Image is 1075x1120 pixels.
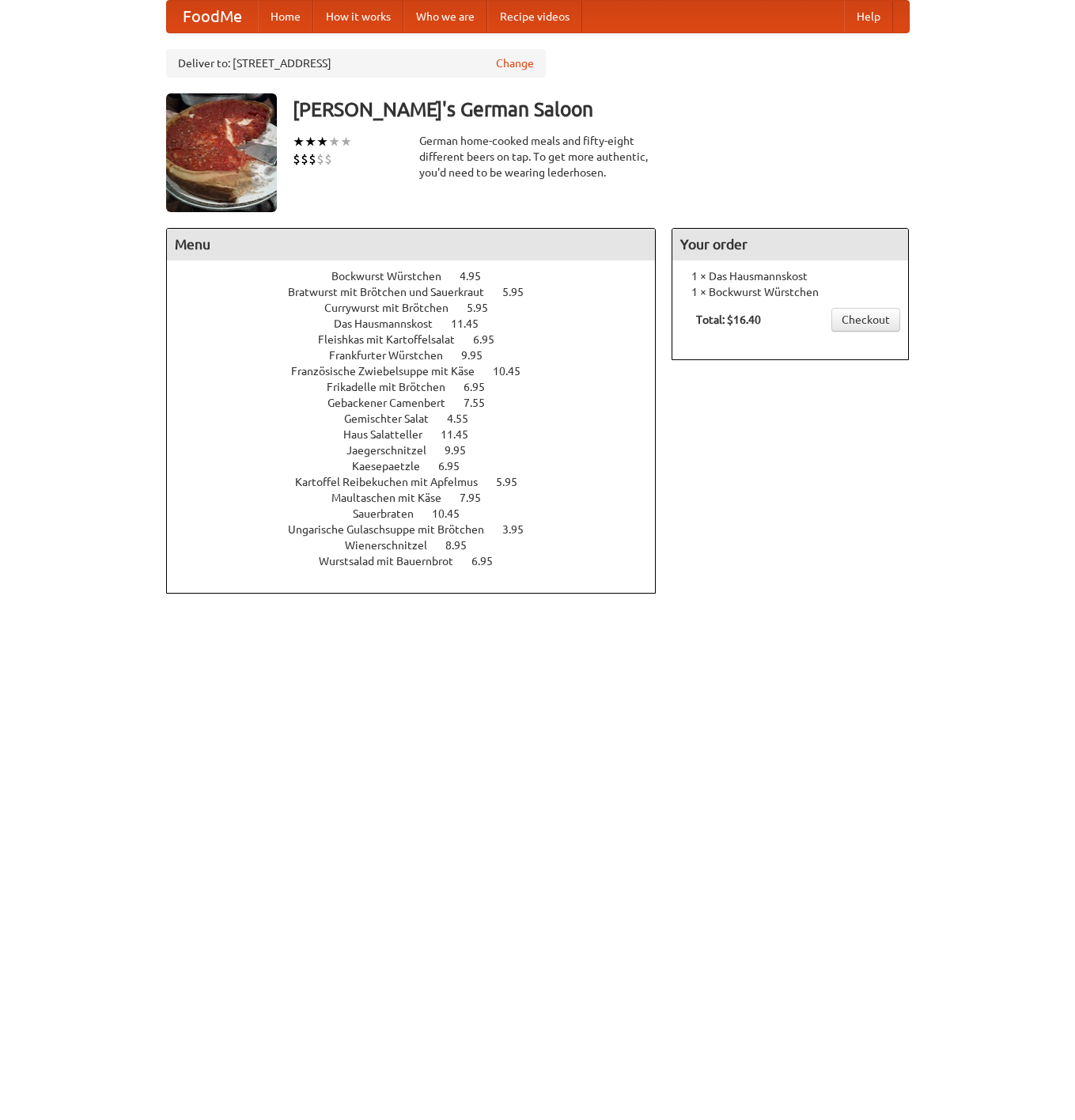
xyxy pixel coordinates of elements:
span: Kaesepaetzle [352,460,436,473]
span: 4.95 [460,270,497,283]
span: Currywurst mit Brötchen [324,302,464,314]
span: 6.95 [464,381,501,393]
li: $ [301,150,308,168]
a: Haus Salatteller 11.45 [343,428,498,441]
span: 9.95 [445,444,482,457]
li: $ [308,150,316,168]
span: 10.45 [493,365,536,378]
img: angular.jpg [166,93,277,212]
div: Deliver to: [STREET_ADDRESS] [166,49,546,78]
a: Bratwurst mit Brötchen und Sauerkraut 5.95 [288,286,553,298]
li: 1 × Bockwurst Würstchen [680,284,900,300]
span: Wienerschnitzel [345,539,443,552]
a: Bockwurst Würstchen 4.95 [331,270,510,283]
h4: Menu [167,229,656,260]
span: Fleishkas mit Kartoffelsalat [318,333,471,346]
a: FoodMe [167,1,258,32]
span: 7.95 [460,492,497,504]
span: 3.95 [502,523,539,536]
li: $ [293,150,301,168]
h4: Your order [672,229,908,260]
li: ★ [293,133,305,150]
span: Französische Zwiebelsuppe mit Käse [291,365,490,378]
span: Frankfurter Würstchen [329,349,459,362]
a: Französische Zwiebelsuppe mit Käse 10.45 [291,365,550,378]
a: Fleishkas mit Kartoffelsalat 6.95 [318,333,524,346]
span: 6.95 [473,333,510,346]
span: Sauerbraten [353,507,430,520]
span: Wurstsalad mit Bauernbrot [319,555,469,568]
a: Ungarische Gulaschsuppe mit Brötchen 3.95 [288,523,553,536]
a: Who we are [403,1,487,32]
a: Help [844,1,893,32]
span: Frikadelle mit Brötchen [327,381,461,393]
a: How it works [313,1,403,32]
li: ★ [305,133,316,150]
span: 11.45 [451,317,494,330]
b: Total: $16.40 [696,313,761,326]
span: 5.95 [467,302,504,314]
a: Currywurst mit Brötchen 5.95 [324,302,517,314]
span: Gebackener Camenbert [327,397,461,409]
a: Checkout [831,308,900,332]
span: 5.95 [496,476,533,488]
a: Gemischter Salat 4.55 [344,412,498,425]
span: 4.55 [447,412,484,425]
a: Recipe videos [487,1,582,32]
span: Ungarische Gulaschsuppe mit Brötchen [288,523,500,536]
span: 8.95 [445,539,483,552]
span: 9.95 [461,349,498,362]
li: ★ [328,133,340,150]
li: 1 × Das Hausmannskost [680,268,900,284]
span: Bockwurst Würstchen [331,270,457,283]
li: $ [324,150,332,168]
a: Frikadelle mit Brötchen 6.95 [327,381,514,393]
li: ★ [340,133,352,150]
span: 6.95 [438,460,475,473]
li: ★ [316,133,328,150]
span: 7.55 [464,397,501,409]
span: Kartoffel Reibekuchen mit Apfelmus [295,476,494,488]
span: Jaegerschnitzel [346,444,442,457]
span: Bratwurst mit Brötchen und Sauerkraut [288,286,500,298]
span: 10.45 [432,507,475,520]
span: Gemischter Salat [344,412,445,425]
a: Maultaschen mit Käse 7.95 [331,492,510,504]
a: Kaesepaetzle 6.95 [352,460,489,473]
a: Wienerschnitzel 8.95 [345,539,496,552]
span: Haus Salatteller [343,428,438,441]
a: Das Hausmannskost 11.45 [334,317,508,330]
a: Sauerbraten 10.45 [353,507,489,520]
span: 6.95 [471,555,509,568]
span: Maultaschen mit Käse [331,492,457,504]
li: $ [316,150,324,168]
a: Wurstsalad mit Bauernbrot 6.95 [319,555,522,568]
a: Jaegerschnitzel 9.95 [346,444,495,457]
span: Das Hausmannskost [334,317,449,330]
a: Change [496,55,534,71]
a: Kartoffel Reibekuchen mit Apfelmus 5.95 [295,476,547,488]
span: 11.45 [441,428,484,441]
div: German home-cooked meals and fifty-eight different beers on tap. To get more authentic, you'd nee... [419,133,657,180]
a: Home [258,1,313,32]
h3: [PERSON_NAME]'s German Saloon [293,93,910,125]
a: Gebackener Camenbert 7.55 [327,397,514,409]
span: 5.95 [502,286,539,298]
a: Frankfurter Würstchen 9.95 [329,349,512,362]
